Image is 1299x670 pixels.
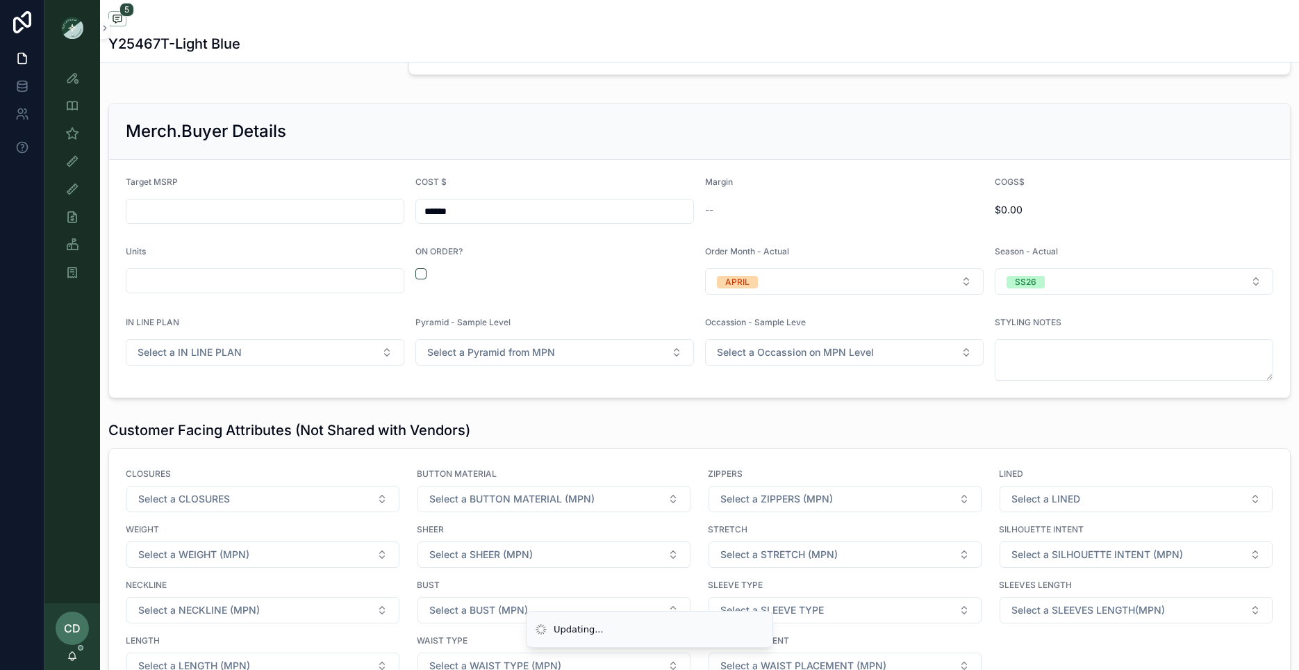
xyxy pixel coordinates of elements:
span: Select a WEIGHT (MPN) [138,548,249,562]
span: ON ORDER? [415,246,463,256]
span: CLOSURES [126,468,400,480]
button: Select Button [126,597,399,623]
button: Select Button [417,486,690,512]
span: ZIPPERS [708,468,982,480]
button: Select Button [417,597,690,623]
button: Select Button [417,541,690,568]
button: Select Button [709,541,982,568]
button: Select Button [1000,597,1273,623]
button: Select Button [1000,486,1273,512]
span: BUTTON MATERIAL [417,468,691,480]
button: Select Button [1000,541,1273,568]
span: Select a STRETCH (MPN) [720,548,838,562]
h2: Merch.Buyer Details [126,120,286,142]
span: Select a CLOSURES [138,492,230,506]
span: COST $ [415,177,447,187]
span: Select a SLEEVES LENGTH(MPN) [1011,603,1165,617]
span: Margin [705,177,733,187]
span: -- [705,203,713,217]
span: Select a SHEER (MPN) [429,548,533,562]
span: Order Month - Actual [705,246,789,256]
div: scrollable content [44,56,100,303]
span: WAIST TYPE [417,635,691,646]
button: Select Button [126,339,404,366]
h1: Customer Facing Attributes (Not Shared with Vendors) [108,420,470,440]
span: WAIST PLACEMENT [708,635,982,646]
button: Select Button [705,268,984,295]
span: Pyramid - Sample Level [415,317,511,327]
span: SLEEVES LENGTH [999,580,1273,591]
span: SILHOUETTE INTENT [999,524,1273,535]
span: Select a BUST (MPN) [429,603,528,617]
span: Select a IN LINE PLAN [138,345,242,359]
button: Select Button [709,486,982,512]
span: Occassion - Sample Leve [705,317,806,327]
button: Select Button [126,541,399,568]
span: STRETCH [708,524,982,535]
span: CD [64,620,81,637]
h1: Y25467T-Light Blue [108,34,240,54]
button: Select Button [705,339,984,366]
span: LINED [999,468,1273,480]
span: Select a NECKLINE (MPN) [138,603,260,617]
button: Select Button [709,597,982,623]
span: WEIGHT [126,524,400,535]
span: COGS$ [995,177,1025,187]
span: Select a ZIPPERS (MPN) [720,492,833,506]
img: App logo [61,17,83,39]
span: 5 [119,3,134,17]
button: Select Button [126,486,399,512]
span: SLEEVE TYPE [708,580,982,591]
div: Updating... [554,623,604,637]
span: Season - Actual [995,246,1058,256]
span: Select a LINED [1011,492,1080,506]
span: $0.00 [995,203,1273,217]
span: SHEER [417,524,691,535]
span: BUST [417,580,691,591]
span: Select a SILHOUETTE INTENT (MPN) [1011,548,1183,562]
button: Select Button [415,339,694,366]
span: Select a Occassion on MPN Level [717,345,874,359]
button: Select Button [995,268,1273,295]
span: IN LINE PLAN [126,317,179,327]
span: Units [126,246,146,256]
span: Target MSRP [126,177,178,187]
span: Select a Pyramid from MPN [427,345,555,359]
span: STYLING NOTES [995,317,1061,327]
span: NECKLINE [126,580,400,591]
span: LENGTH [126,635,400,646]
div: SS26 [1015,276,1036,288]
div: APRIL [725,276,750,288]
button: 5 [108,11,126,28]
span: Select a BUTTON MATERIAL (MPN) [429,492,595,506]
